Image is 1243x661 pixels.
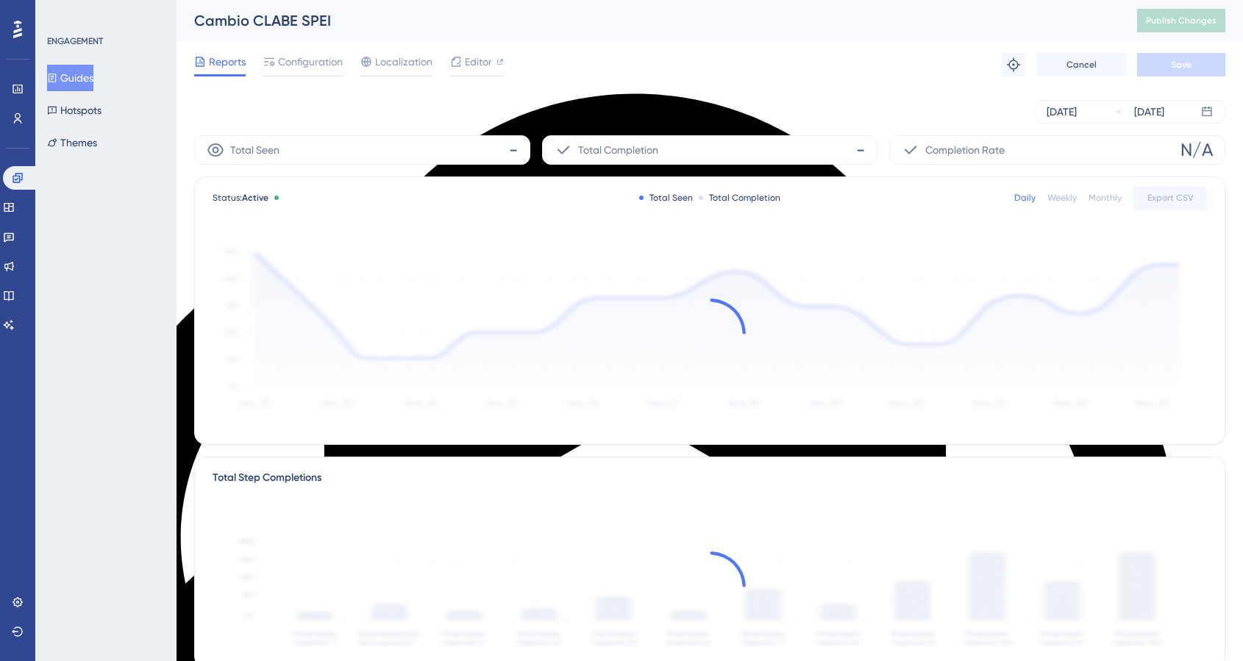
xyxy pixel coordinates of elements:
span: Save [1171,59,1192,71]
span: Status: [213,192,268,204]
div: [DATE] [1134,103,1164,121]
span: Active [242,193,268,203]
span: Localization [375,53,432,71]
button: Hotspots [47,97,101,124]
div: Cambio CLABE SPEI [194,10,1100,31]
div: Total Step Completions [213,469,321,487]
span: N/A [1180,138,1213,162]
span: Export CSV [1147,192,1194,204]
button: Guides [47,65,93,91]
span: - [509,138,518,162]
span: Publish Changes [1146,15,1217,26]
div: Monthly [1089,192,1122,204]
button: Themes [47,129,97,156]
span: Configuration [278,53,343,71]
div: Daily [1014,192,1036,204]
span: Editor [465,53,492,71]
span: - [856,138,865,162]
button: Publish Changes [1137,9,1225,32]
div: [DATE] [1047,103,1077,121]
span: Total Seen [230,141,279,159]
div: Weekly [1047,192,1077,204]
button: Cancel [1037,53,1125,76]
span: Reports [209,53,246,71]
div: ENGAGEMENT [47,35,103,47]
span: Total Completion [578,141,658,159]
button: Export CSV [1133,186,1207,210]
span: Cancel [1066,59,1097,71]
button: Save [1137,53,1225,76]
div: Total Seen [639,192,693,204]
span: Completion Rate [925,141,1005,159]
div: Total Completion [699,192,780,204]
